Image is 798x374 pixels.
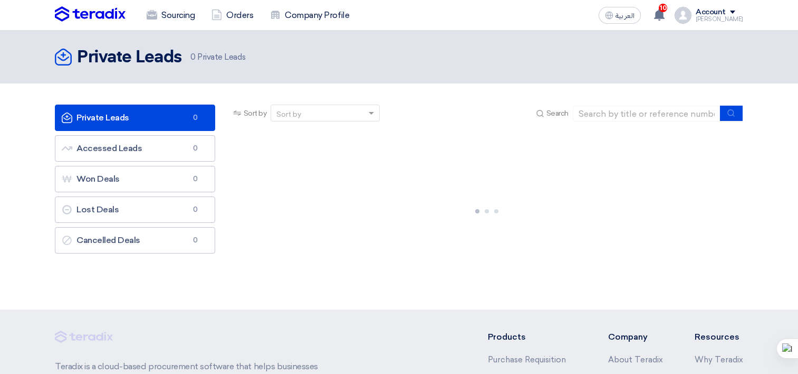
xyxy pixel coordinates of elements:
span: 0 [190,52,196,62]
span: 0 [189,143,202,154]
h2: Private Leads [77,47,182,68]
div: [PERSON_NAME] [696,16,743,22]
span: Search [546,108,569,119]
a: Sourcing [138,4,203,27]
span: 0 [189,113,202,123]
a: About Teradix [608,355,663,364]
a: Company Profile [262,4,358,27]
img: profile_test.png [675,7,691,24]
input: Search by title or reference number [573,106,720,121]
a: Cancelled Deals0 [55,227,215,254]
span: 10 [659,4,667,12]
li: Products [488,331,577,343]
button: العربية [599,7,641,24]
span: 0 [189,174,202,184]
img: Teradix logo [55,6,126,22]
span: العربية [616,12,634,20]
a: Orders [203,4,262,27]
a: Purchase Requisition [488,355,566,364]
div: Account [696,8,726,17]
li: Company [608,331,663,343]
span: 0 [189,204,202,215]
li: Resources [695,331,743,343]
a: Lost Deals0 [55,197,215,223]
a: Private Leads0 [55,105,215,131]
a: Why Teradix [695,355,743,364]
span: 0 [189,235,202,246]
div: Sort by [276,109,301,120]
span: Private Leads [190,51,245,63]
span: Sort by [244,108,267,119]
a: Accessed Leads0 [55,135,215,162]
a: Won Deals0 [55,166,215,192]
